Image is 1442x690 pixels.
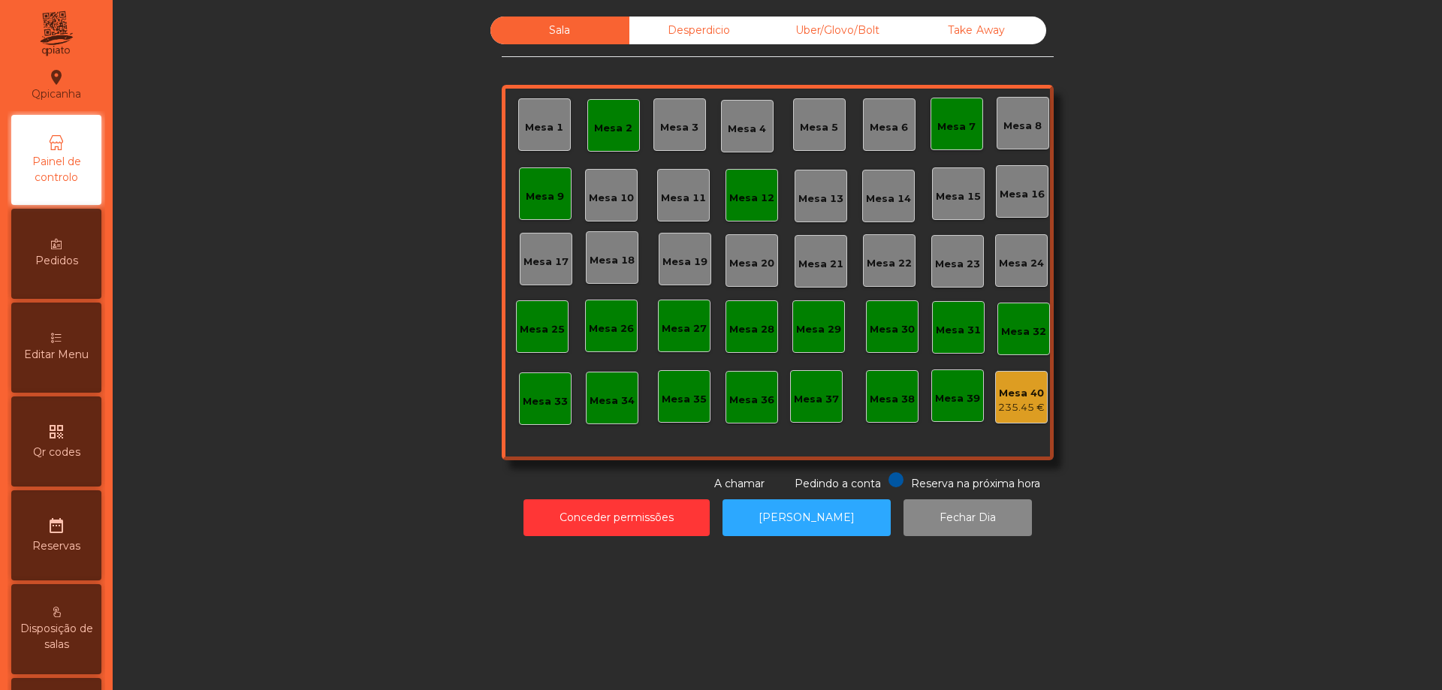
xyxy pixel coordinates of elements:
button: Fechar Dia [904,499,1032,536]
div: Mesa 10 [589,191,634,206]
div: Mesa 33 [523,394,568,409]
div: Mesa 37 [794,392,839,407]
span: A chamar [714,477,765,490]
i: qr_code [47,423,65,441]
span: Painel de controlo [15,154,98,185]
div: Mesa 34 [590,393,635,408]
span: Reservas [32,538,80,554]
img: qpiato [38,8,74,60]
div: Mesa 1 [525,120,563,135]
div: Take Away [907,17,1046,44]
div: Mesa 17 [523,255,569,270]
div: Mesa 13 [798,191,843,206]
div: Mesa 25 [520,322,565,337]
div: Mesa 19 [662,255,707,270]
span: Qr codes [33,444,80,460]
div: Mesa 29 [796,322,841,337]
div: Mesa 35 [662,392,707,407]
div: Mesa 2 [594,121,632,136]
div: Mesa 22 [867,256,912,271]
button: Conceder permissões [523,499,710,536]
i: date_range [47,517,65,535]
div: Mesa 18 [590,253,635,268]
div: Mesa 32 [1001,324,1046,339]
span: Reserva na próxima hora [911,477,1040,490]
div: Mesa 16 [1000,187,1045,202]
div: Mesa 40 [998,386,1045,401]
span: Pedidos [35,253,78,269]
div: Mesa 15 [936,189,981,204]
div: Mesa 9 [526,189,564,204]
span: Editar Menu [24,347,89,363]
div: 235.45 € [998,400,1045,415]
div: Mesa 7 [937,119,976,134]
div: Mesa 20 [729,256,774,271]
div: Mesa 3 [660,120,698,135]
span: Disposição de salas [15,621,98,652]
div: Mesa 12 [729,191,774,206]
div: Mesa 23 [935,257,980,272]
div: Qpicanha [32,66,81,104]
div: Mesa 26 [589,321,634,336]
div: Mesa 36 [729,393,774,408]
div: Mesa 5 [800,120,838,135]
div: Mesa 4 [728,122,766,137]
div: Mesa 8 [1003,119,1042,134]
div: Mesa 30 [870,322,915,337]
div: Mesa 38 [870,392,915,407]
div: Mesa 21 [798,257,843,272]
i: location_on [47,68,65,86]
div: Sala [490,17,629,44]
div: Mesa 39 [935,391,980,406]
button: [PERSON_NAME] [723,499,891,536]
div: Uber/Glovo/Bolt [768,17,907,44]
div: Mesa 27 [662,321,707,336]
div: Mesa 31 [936,323,981,338]
span: Pedindo a conta [795,477,881,490]
div: Mesa 11 [661,191,706,206]
div: Mesa 14 [866,191,911,206]
div: Desperdicio [629,17,768,44]
div: Mesa 28 [729,322,774,337]
div: Mesa 24 [999,256,1044,271]
div: Mesa 6 [870,120,908,135]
